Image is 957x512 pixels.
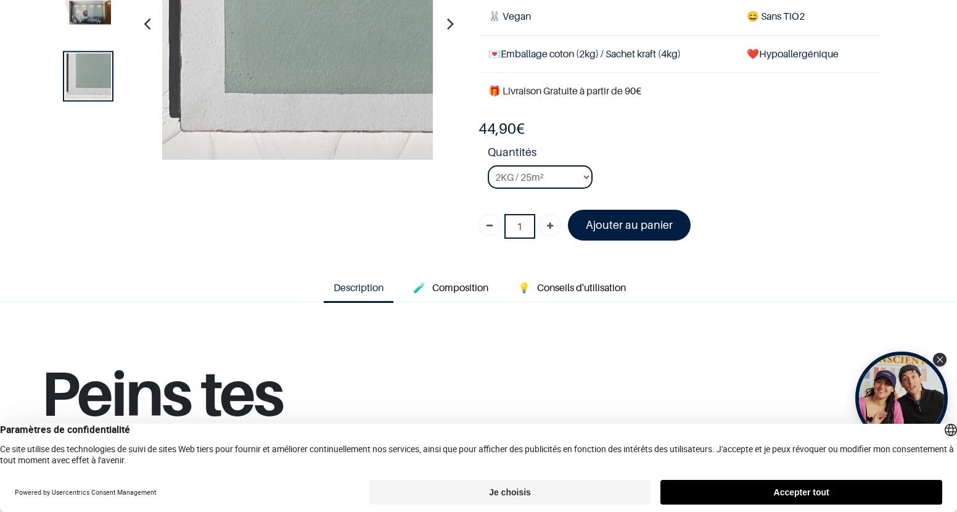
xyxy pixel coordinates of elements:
td: ❤️Hypoallergénique [737,35,881,72]
div: Open Tolstoy [855,352,948,444]
span: 💡 [518,281,530,294]
a: Ajouter [539,214,561,236]
font: Ajouter au panier [586,218,673,231]
span: 44,90 [478,120,516,138]
span: Conseils d'utilisation [537,281,626,294]
a: Supprimer [478,214,501,236]
div: Open Tolstoy widget [855,352,948,444]
span: Description [334,281,384,294]
font: 🎁 Livraison Gratuite à partir de 90€ [488,85,641,97]
span: 💌 [488,47,501,60]
span: 🐰 Vegan [488,10,531,22]
b: € [478,120,525,138]
td: Emballage coton (2kg) / Sachet kraft (4kg) [478,35,737,72]
strong: Quantités [488,144,881,165]
h1: Peins tes murs, [41,361,435,502]
img: Product image [65,54,111,99]
div: Tolstoy bubble widget [855,352,948,444]
button: Open chat widget [10,10,47,47]
img: Product image [65,1,111,25]
a: Ajouter au panier [568,210,691,240]
span: 😄 S [747,10,766,22]
div: Close Tolstoy widget [933,353,947,366]
span: 🧪 [413,281,425,294]
span: Composition [432,281,488,294]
